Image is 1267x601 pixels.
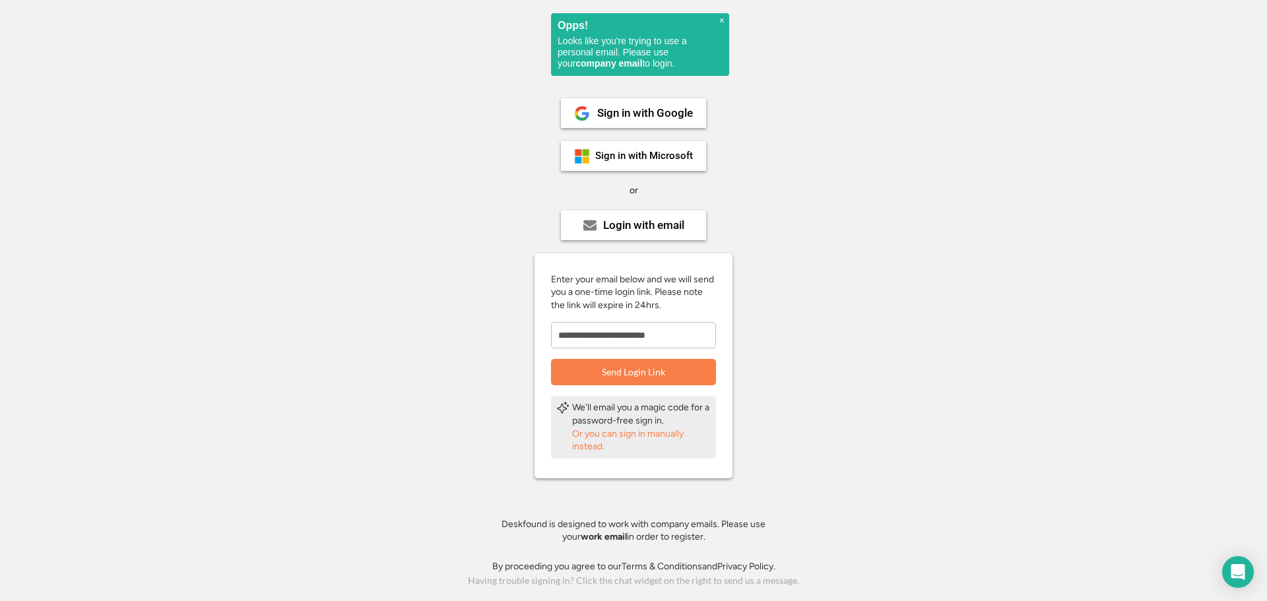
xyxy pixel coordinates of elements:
[717,561,775,572] a: Privacy Policy.
[558,36,723,69] p: Looks like you're trying to use a personal email. Please use your to login.
[595,151,693,161] div: Sign in with Microsoft
[581,531,627,542] strong: work email
[574,148,590,164] img: ms-symbollockup_mssymbol_19.png
[603,220,684,231] div: Login with email
[597,108,693,119] div: Sign in with Google
[551,273,716,312] div: Enter your email below and we will send you a one-time login link. Please note the link will expi...
[551,359,716,385] button: Send Login Link
[575,58,642,69] strong: company email
[485,518,782,544] div: Deskfound is designed to work with company emails. Please use your in order to register.
[572,427,711,453] div: Or you can sign in manually instead.
[574,106,590,121] img: 1024px-Google__G__Logo.svg.png
[1222,556,1254,588] div: Open Intercom Messenger
[572,401,711,427] div: We'll email you a magic code for a password-free sign in.
[719,15,725,26] span: ×
[558,20,723,31] h2: Opps!
[492,560,775,573] div: By proceeding you agree to our and
[622,561,702,572] a: Terms & Conditions
[630,184,638,197] div: or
